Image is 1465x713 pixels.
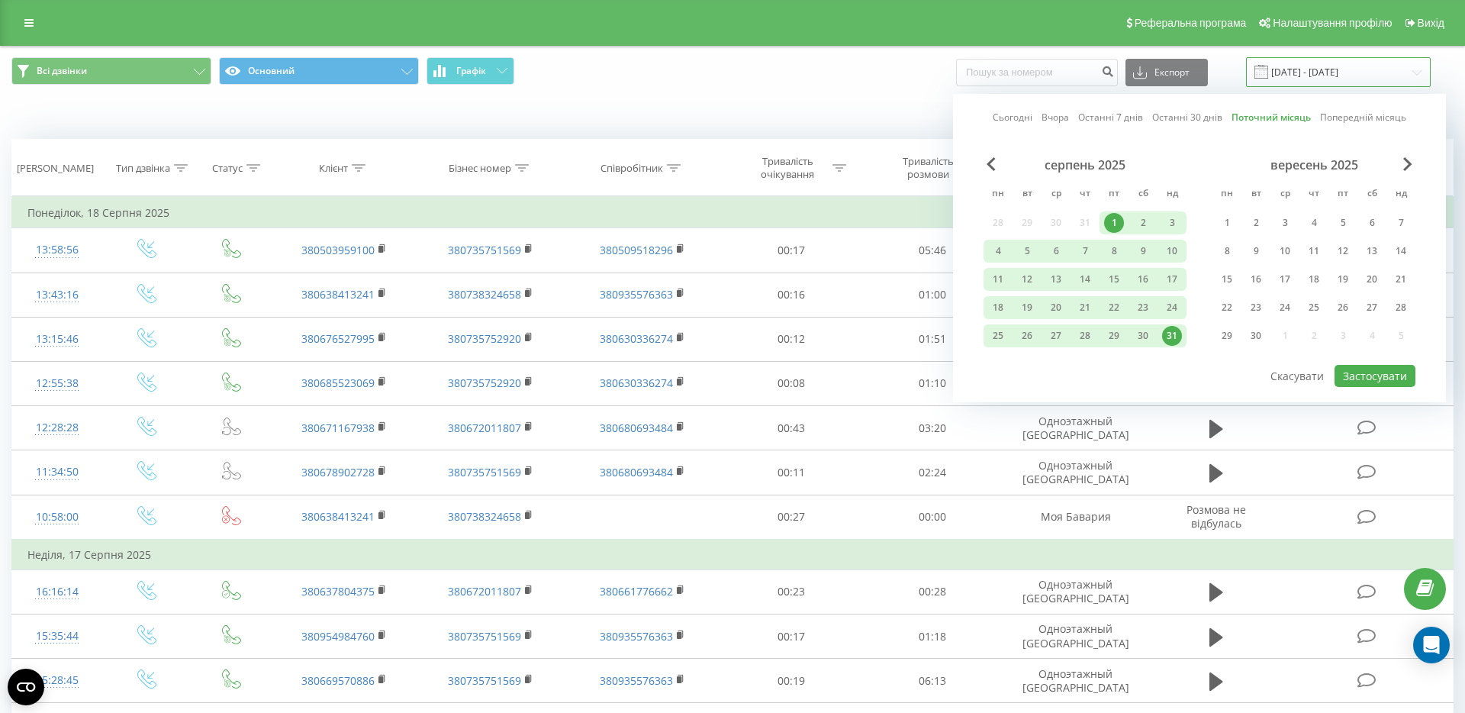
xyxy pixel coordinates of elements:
div: 15 [1217,269,1237,289]
div: 27 [1362,298,1382,318]
div: пт 8 серп 2025 р. [1100,240,1129,263]
div: 5 [1333,213,1353,233]
div: чт 18 вер 2025 р. [1299,268,1328,291]
div: вересень 2025 [1212,157,1415,173]
td: Одноэтажный [GEOGRAPHIC_DATA] [1003,615,1149,659]
a: 380638413241 [301,509,375,524]
div: пн 1 вер 2025 р. [1212,211,1241,234]
a: Останні 30 днів [1152,110,1222,124]
div: 26 [1333,298,1353,318]
div: 22 [1217,298,1237,318]
span: Розмова не відбулась [1186,502,1246,531]
div: сб 9 серп 2025 р. [1129,240,1158,263]
div: 27 [1046,326,1066,346]
div: 11:34:50 [27,457,87,487]
div: ср 10 вер 2025 р. [1270,240,1299,263]
a: 380954984760 [301,629,375,644]
div: пт 26 вер 2025 р. [1328,296,1357,319]
a: 380672011807 [448,584,521,598]
div: Статус [212,162,243,175]
a: 380935576363 [600,629,673,644]
div: пн 25 серп 2025 р. [984,324,1013,347]
a: 380935576363 [600,287,673,302]
a: 380671167938 [301,421,375,435]
abbr: субота [1360,183,1383,206]
button: Експорт [1125,59,1208,86]
div: сб 2 серп 2025 р. [1129,211,1158,234]
div: 12:55:38 [27,369,87,398]
td: 01:00 [861,273,1002,317]
div: 4 [988,241,1008,261]
span: Всі дзвінки [37,65,87,77]
div: пт 12 вер 2025 р. [1328,240,1357,263]
div: вт 2 вер 2025 р. [1241,211,1270,234]
div: ср 17 вер 2025 р. [1270,268,1299,291]
div: вт 26 серп 2025 р. [1013,324,1042,347]
a: 380503959100 [301,243,375,257]
div: 22 [1104,298,1124,318]
td: 00:12 [721,317,861,361]
div: 24 [1162,298,1182,318]
div: вт 30 вер 2025 р. [1241,324,1270,347]
div: 9 [1133,241,1153,261]
a: 380638413241 [301,287,375,302]
td: Одноэтажный [GEOGRAPHIC_DATA] [1003,569,1149,614]
div: вт 16 вер 2025 р. [1241,268,1270,291]
abbr: вівторок [1244,183,1267,206]
abbr: п’ятниця [1331,183,1354,206]
button: Застосувати [1335,365,1415,387]
div: пт 22 серп 2025 р. [1100,296,1129,319]
a: 380669570886 [301,673,375,688]
div: 17 [1275,269,1295,289]
div: нд 17 серп 2025 р. [1158,268,1186,291]
td: 00:27 [721,495,861,540]
div: 10 [1162,241,1182,261]
div: сб 13 вер 2025 р. [1357,240,1386,263]
abbr: неділя [1161,183,1183,206]
td: 01:18 [861,615,1002,659]
div: 13:43:16 [27,280,87,310]
button: Open CMP widget [8,669,44,705]
div: чт 4 вер 2025 р. [1299,211,1328,234]
div: нд 14 вер 2025 р. [1386,240,1415,263]
a: 380680693484 [600,465,673,479]
a: 380735751569 [448,673,521,688]
div: 19 [1333,269,1353,289]
div: серпень 2025 [984,157,1186,173]
a: 380685523069 [301,376,375,390]
abbr: субота [1132,183,1154,206]
div: 8 [1217,241,1237,261]
div: чт 11 вер 2025 р. [1299,240,1328,263]
td: 00:11 [721,450,861,495]
a: 380738324658 [448,509,521,524]
div: 24 [1275,298,1295,318]
div: ср 13 серп 2025 р. [1042,268,1071,291]
div: 29 [1217,326,1237,346]
div: сб 16 серп 2025 р. [1129,268,1158,291]
td: 00:23 [721,569,861,614]
div: 2 [1246,213,1266,233]
a: 380738324658 [448,287,521,302]
div: 10 [1275,241,1295,261]
a: 380735751569 [448,243,521,257]
div: 2 [1133,213,1153,233]
div: пн 18 серп 2025 р. [984,296,1013,319]
a: 380735752920 [448,376,521,390]
div: 6 [1046,241,1066,261]
div: 16 [1246,269,1266,289]
span: Реферальна програма [1135,17,1247,29]
div: пн 11 серп 2025 р. [984,268,1013,291]
a: 380935576363 [600,673,673,688]
div: 12 [1017,269,1037,289]
div: Тривалість розмови [887,155,969,181]
td: 00:19 [721,659,861,703]
div: 10:58:00 [27,502,87,532]
div: пн 4 серп 2025 р. [984,240,1013,263]
div: 9 [1246,241,1266,261]
div: вт 12 серп 2025 р. [1013,268,1042,291]
abbr: четвер [1302,183,1325,206]
div: нд 21 вер 2025 р. [1386,268,1415,291]
div: 5 [1017,241,1037,261]
div: сб 27 вер 2025 р. [1357,296,1386,319]
div: 11 [1304,241,1324,261]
